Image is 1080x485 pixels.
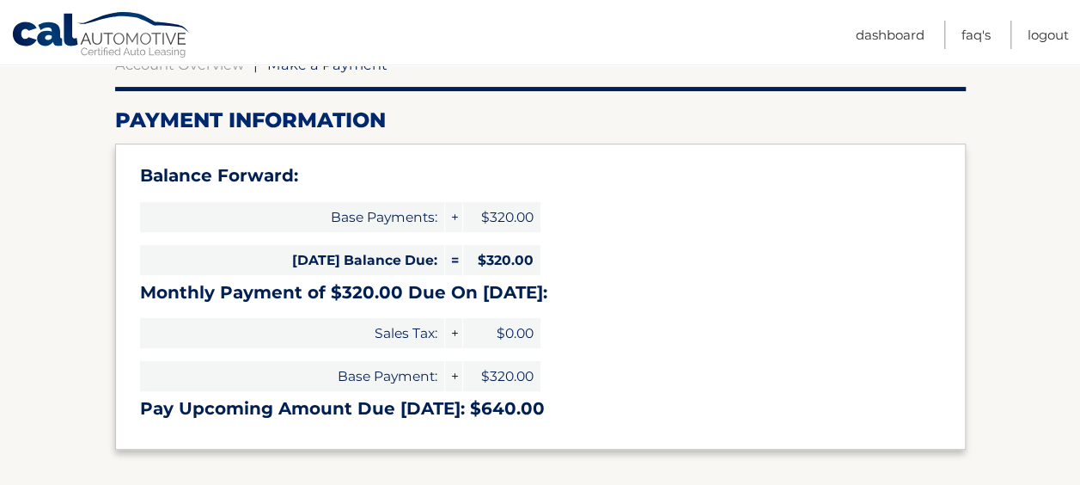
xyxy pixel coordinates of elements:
span: Base Payment: [140,361,444,391]
a: Logout [1028,21,1069,49]
a: Dashboard [856,21,924,49]
span: $320.00 [463,361,540,391]
a: Cal Automotive [11,11,192,61]
span: $0.00 [463,318,540,348]
a: FAQ's [961,21,991,49]
span: = [445,245,462,275]
span: $320.00 [463,202,540,232]
h3: Pay Upcoming Amount Due [DATE]: $640.00 [140,398,941,420]
h3: Monthly Payment of $320.00 Due On [DATE]: [140,282,941,304]
h2: Payment Information [115,107,966,133]
h3: Balance Forward: [140,165,941,187]
span: Sales Tax: [140,318,444,348]
span: + [445,202,462,232]
span: + [445,318,462,348]
span: $320.00 [463,245,540,275]
span: [DATE] Balance Due: [140,245,444,275]
span: Base Payments: [140,202,444,232]
span: + [445,361,462,391]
